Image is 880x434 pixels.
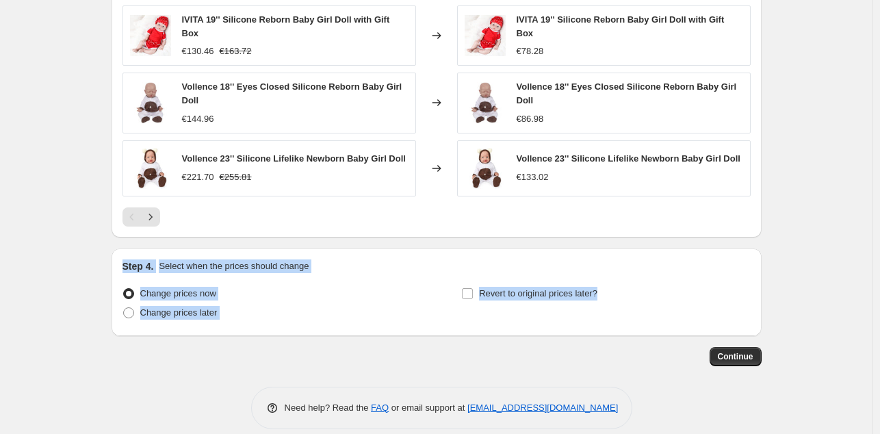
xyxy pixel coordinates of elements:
button: Continue [710,347,762,366]
span: Vollence 18'' Eyes Closed Silicone Reborn Baby Girl Doll [517,81,737,105]
button: Next [141,207,160,227]
div: €130.46 [182,44,214,58]
div: €221.70 [182,170,214,184]
span: Need help? Read the [285,403,372,413]
strike: €255.81 [220,170,252,184]
img: 71x6oaiY4mL_80x.jpg [465,148,506,189]
div: €144.96 [182,112,214,126]
div: €86.98 [517,112,544,126]
a: [EMAIL_ADDRESS][DOMAIN_NAME] [467,403,618,413]
img: 71x6oaiY4mL_80x.jpg [130,148,171,189]
h2: Step 4. [122,259,154,273]
nav: Pagination [122,207,160,227]
span: Vollence 18'' Eyes Closed Silicone Reborn Baby Girl Doll [182,81,402,105]
img: 71n-UmpgFsL_80x.jpg [465,15,506,56]
span: IVITA 19'' Silicone Reborn Baby Girl Doll with Gift Box [182,14,390,38]
strike: €163.72 [220,44,252,58]
p: Select when the prices should change [159,259,309,273]
a: FAQ [371,403,389,413]
span: or email support at [389,403,467,413]
img: 71n-UmpgFsL_80x.jpg [130,15,171,56]
span: Change prices now [140,288,216,298]
div: €133.02 [517,170,549,184]
div: €78.28 [517,44,544,58]
span: Revert to original prices later? [479,288,597,298]
img: 61dvJLDFoSL_80x.jpg [130,82,171,123]
img: 61dvJLDFoSL_80x.jpg [465,82,506,123]
span: Vollence 23'' Silicone Lifelike Newborn Baby Girl Doll [182,153,406,164]
span: Change prices later [140,307,218,318]
span: Continue [718,351,753,362]
span: IVITA 19'' Silicone Reborn Baby Girl Doll with Gift Box [517,14,725,38]
span: Vollence 23'' Silicone Lifelike Newborn Baby Girl Doll [517,153,740,164]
